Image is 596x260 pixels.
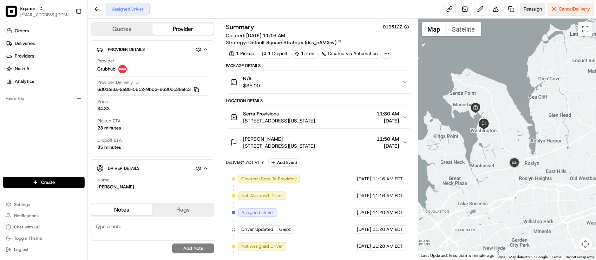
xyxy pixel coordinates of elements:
[3,3,73,20] button: SquareSquare[EMAIL_ADDRESS][DOMAIN_NAME]
[552,255,562,259] a: Terms
[566,255,594,259] a: Report a map error
[97,44,208,55] button: Provider Details
[418,251,498,260] div: Last Updated: less than a minute ago
[243,82,260,89] span: $35.00
[41,179,55,186] span: Create
[3,222,85,232] button: Chat with us!
[91,204,152,215] button: Notes
[97,162,208,174] button: Driver Details
[108,47,145,52] span: Provider Details
[226,160,264,165] div: Delivery Activity
[226,39,342,46] div: Strategy:
[377,117,399,124] span: [DATE]
[3,233,85,243] button: Toggle Theme
[18,45,116,53] input: Clear
[14,202,30,207] span: Settings
[243,117,315,124] span: [STREET_ADDRESS][US_STATE]
[3,63,87,74] a: Nash AI
[241,226,273,233] span: Driver Updated
[97,58,114,64] span: Provider
[108,166,139,171] span: Driver Details
[14,235,42,241] span: Toggle Theme
[383,24,409,30] button: 0195122
[3,200,85,209] button: Settings
[243,75,260,82] span: N/A
[14,213,39,219] span: Notifications
[7,67,20,80] img: 1736555255976-a54dd68f-1ca7-489b-9aae-adbdc363a1c4
[66,102,113,109] span: API Documentation
[3,25,87,36] a: Orders
[97,86,199,93] button: 6d01fe3a-2a88-5612-9bb3-2630bc38efc3
[70,119,85,124] span: Pylon
[357,209,372,216] span: [DATE]
[420,251,443,260] a: Open this area in Google Maps (opens a new window)
[246,32,285,39] span: [DATE] 11:16 AM
[97,99,108,105] span: Price
[357,193,372,199] span: [DATE]
[241,209,274,216] span: Assigned Driver
[15,40,35,47] span: Deliveries
[357,243,372,249] span: [DATE]
[377,142,399,149] span: [DATE]
[15,53,34,59] span: Providers
[422,22,446,36] button: Show street map
[248,39,336,46] span: Default Square Strategy (dss_eAMXev)
[97,106,110,112] span: $4.33
[357,176,372,182] span: [DATE]
[279,226,291,233] span: Gaioz
[24,74,89,80] div: We're available if you need us!
[97,177,110,183] span: Name
[152,24,214,35] button: Provider
[548,3,593,15] button: CancelDelivery
[91,24,152,35] button: Quotes
[57,99,116,112] a: 💻API Documentation
[578,237,592,251] button: Map camera controls
[226,49,257,59] div: 1 Pickup
[20,12,70,18] button: [EMAIL_ADDRESS][DOMAIN_NAME]
[24,67,115,74] div: Start new chat
[357,226,372,233] span: [DATE]
[4,99,57,112] a: 📗Knowledge Base
[373,176,403,182] span: 11:16 AM EDT
[226,131,412,154] button: [PERSON_NAME][STREET_ADDRESS][US_STATE]11:50 AM[DATE]
[373,193,403,199] span: 11:16 AM EDT
[3,38,87,49] a: Deliveries
[373,209,403,216] span: 11:20 AM EDT
[152,204,214,215] button: Flags
[3,211,85,221] button: Notifications
[524,6,542,12] span: Reassign
[226,71,412,93] button: N/A$35.00
[97,184,134,190] div: [PERSON_NAME]
[243,110,279,117] span: Serra Provisions
[241,243,283,249] span: Not Assigned Driver
[292,49,317,59] div: 1.7 mi
[377,110,399,117] span: 11:30 AM
[241,193,283,199] span: Not Assigned Driver
[15,28,29,34] span: Orders
[97,144,121,151] div: 35 minutes
[15,78,34,85] span: Analytics
[97,125,121,131] div: 23 minutes
[373,243,403,249] span: 11:28 AM EDT
[20,5,35,12] button: Square
[520,3,545,15] button: Reassign
[14,102,54,109] span: Knowledge Base
[97,137,122,144] span: Dropoff ETA
[118,65,127,73] img: 5e692f75ce7d37001a5d71f1
[319,49,381,59] a: Created via Automation
[3,76,87,87] a: Analytics
[226,98,412,104] div: Location Details
[3,177,85,188] button: Create
[14,247,28,252] span: Log out
[97,66,116,72] span: Grubhub
[243,135,283,142] span: [PERSON_NAME]
[7,28,128,39] p: Welcome 👋
[420,251,443,260] img: Google
[241,176,297,182] span: Created (Sent To Provider)
[7,102,13,108] div: 📗
[7,7,21,21] img: Nash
